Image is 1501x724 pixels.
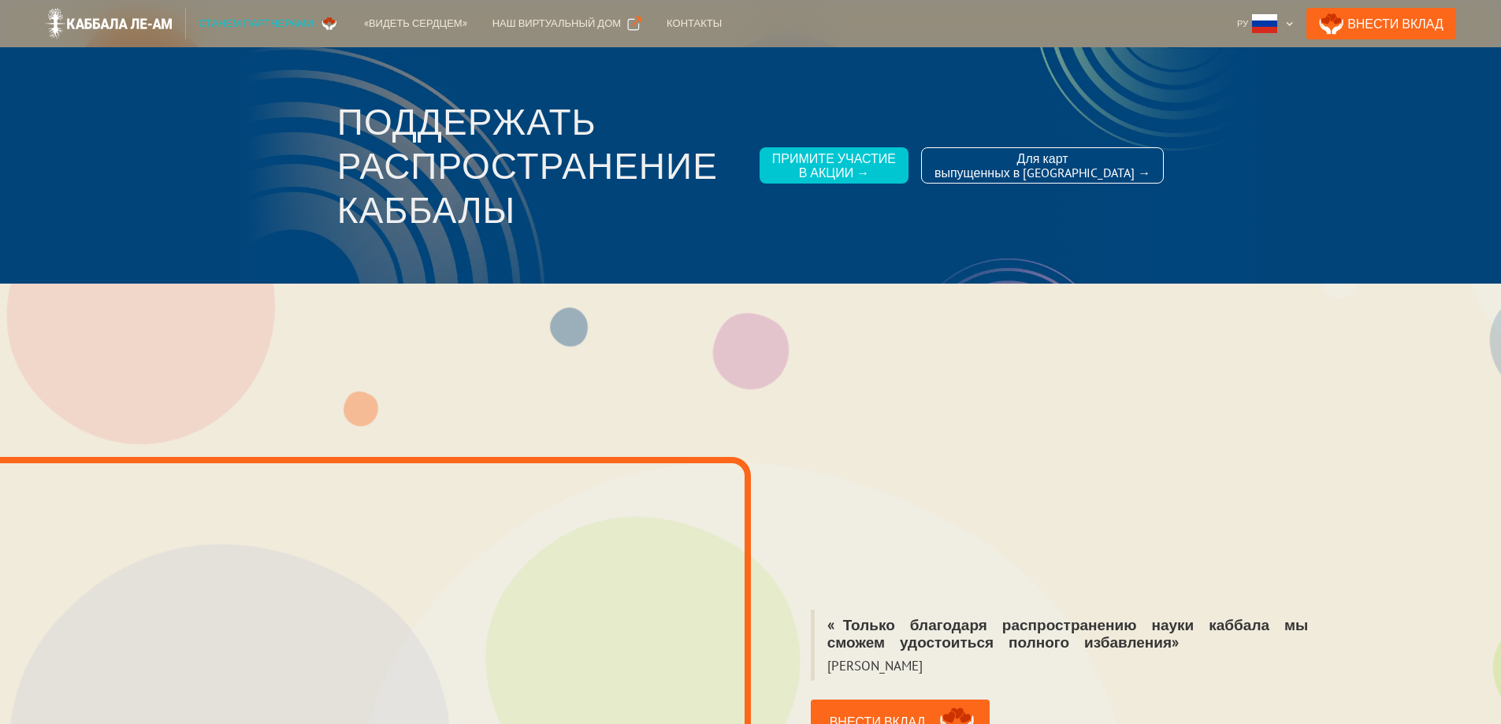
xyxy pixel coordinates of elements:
div: Ру [1231,8,1300,39]
h3: Поддержать распространение каббалы [337,99,747,232]
blockquote: [PERSON_NAME] [811,657,935,681]
div: Для карт выпущенных в [GEOGRAPHIC_DATA] → [934,151,1150,180]
a: Внести Вклад [1306,8,1456,39]
a: Контакты [654,8,734,39]
div: Контакты [667,16,722,32]
a: Наш виртуальный дом [480,8,654,39]
a: Для картвыпущенных в [GEOGRAPHIC_DATA] → [921,147,1164,184]
a: «Видеть сердцем» [351,8,480,39]
div: Наш виртуальный дом [492,16,621,32]
div: Станем партнерами [199,16,314,32]
div: Примите участие в акции → [772,151,896,180]
a: Примите участиев акции → [760,147,908,184]
div: Ру [1237,16,1248,32]
blockquote: «Только благодаря распространению науки каббала мы сможем удостоиться полного избавления» [811,610,1321,657]
div: «Видеть сердцем» [364,16,467,32]
a: Станем партнерами [186,8,351,39]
